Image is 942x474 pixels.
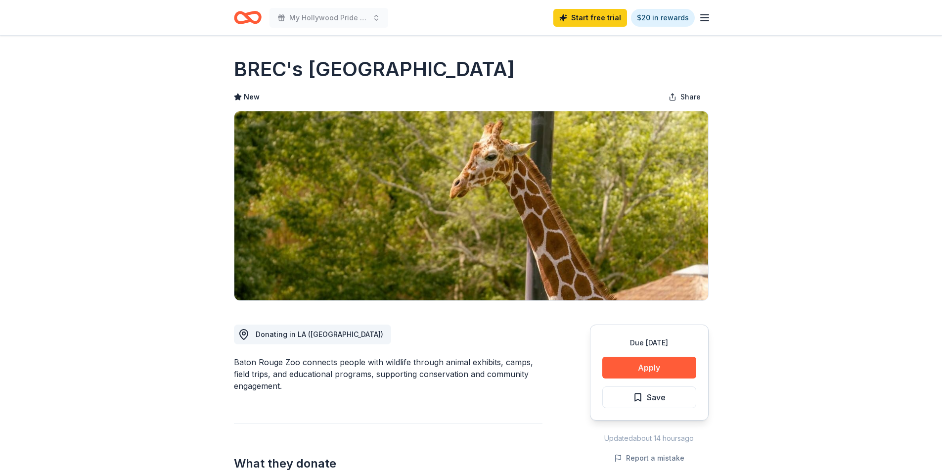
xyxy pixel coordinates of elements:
img: Image for BREC's Baton Rouge Zoo [234,111,708,300]
div: Updated about 14 hours ago [590,432,709,444]
h1: BREC's [GEOGRAPHIC_DATA] [234,55,515,83]
span: Share [680,91,701,103]
div: Due [DATE] [602,337,696,349]
button: My Hollywood Pride 2026 [269,8,388,28]
button: Save [602,386,696,408]
div: Baton Rouge Zoo connects people with wildlife through animal exhibits, camps, field trips, and ed... [234,356,542,392]
button: Report a mistake [614,452,684,464]
h2: What they donate [234,456,542,472]
span: Save [647,391,666,404]
a: $20 in rewards [631,9,695,27]
span: New [244,91,260,103]
button: Share [661,87,709,107]
button: Apply [602,357,696,379]
a: Home [234,6,262,29]
span: Donating in LA ([GEOGRAPHIC_DATA]) [256,330,383,338]
span: My Hollywood Pride 2026 [289,12,368,24]
a: Start free trial [553,9,627,27]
